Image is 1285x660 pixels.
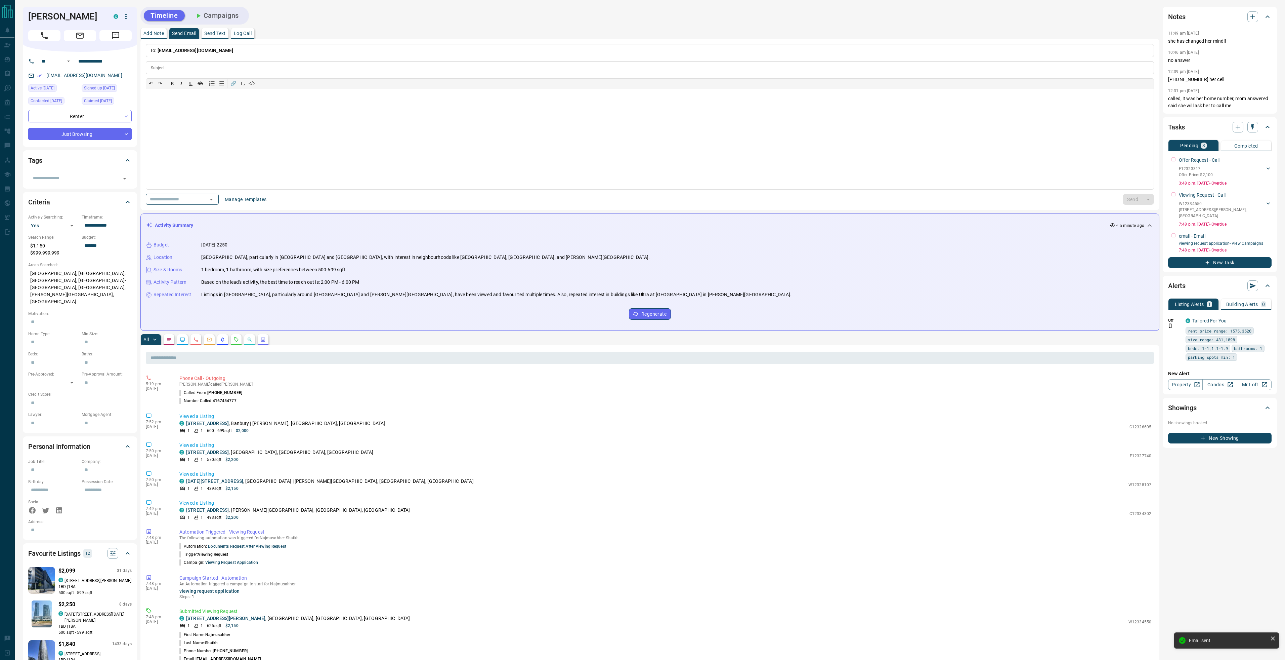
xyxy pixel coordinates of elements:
p: 1 [187,623,190,629]
p: < a minute ago [1116,223,1144,229]
p: Viewed a Listing [179,471,1151,478]
p: All [143,337,149,342]
span: [EMAIL_ADDRESS][DOMAIN_NAME] [158,48,233,53]
p: Company: [82,459,132,465]
a: viewing request application [179,588,240,594]
button: Regenerate [629,308,671,320]
p: Job Title: [28,459,78,465]
p: 7:50 pm [146,477,169,482]
p: 7:52 pm [146,420,169,424]
div: Just Browsing [28,128,132,140]
p: 625 sqft [207,623,221,629]
span: size range: 431,1098 [1188,336,1235,343]
div: Renter [28,110,132,122]
p: 1 [201,486,203,492]
p: 31 days [117,568,132,574]
p: Pre-Approved: [28,371,78,377]
p: Baths: [82,351,132,357]
p: 500 sqft - 599 sqft [58,629,132,635]
p: Lawyer: [28,412,78,418]
p: Pending [1180,143,1198,148]
p: $1,150 - $999,999,999 [28,240,78,259]
p: 7:48 pm [146,535,169,540]
p: [DATE]-2250 [201,241,227,248]
p: Social: [28,499,78,505]
p: Automation: [179,543,286,549]
p: Offer Request - Call [1179,157,1220,164]
span: 1 [192,594,194,599]
p: E12327740 [1130,453,1151,459]
div: W12334550[STREET_ADDRESS][PERSON_NAME],[GEOGRAPHIC_DATA] [1179,199,1272,220]
div: Activity Summary< a minute ago [146,219,1154,232]
span: Claimed [DATE] [84,98,112,104]
p: , [GEOGRAPHIC_DATA] | [PERSON_NAME][GEOGRAPHIC_DATA], [GEOGRAPHIC_DATA], [GEOGRAPHIC_DATA] [186,478,474,485]
a: [DATE][STREET_ADDRESS] [186,478,243,484]
p: Submitted Viewing Request [179,608,1151,615]
p: 1 BD | 1 BA [58,584,132,590]
p: [DATE] [146,482,169,487]
span: Active [DATE] [31,85,54,91]
p: [GEOGRAPHIC_DATA], particularly in [GEOGRAPHIC_DATA] and [GEOGRAPHIC_DATA], with interest in neig... [201,254,650,261]
a: Mr.Loft [1237,379,1272,390]
div: Showings [1168,400,1272,416]
p: Viewed a Listing [179,500,1151,507]
p: Beds: [28,351,78,357]
span: Shaikh [205,640,218,645]
p: [DATE] [146,453,169,458]
p: [DATE] [146,511,169,516]
p: 1 [187,457,190,463]
p: Viewing Request - Call [1179,192,1226,199]
svg: Notes [166,337,172,342]
div: Notes [1168,9,1272,25]
p: 600 - 699 sqft [207,428,231,434]
button: Open [65,57,73,65]
p: [DATE][STREET_ADDRESS][DATE][PERSON_NAME] [65,611,132,623]
h2: Showings [1168,402,1197,413]
span: Email [64,30,96,41]
button: 🔗 [228,79,238,88]
p: 1 [201,428,203,434]
h2: Notes [1168,11,1186,22]
h2: Tags [28,155,42,166]
span: parking spots min: 1 [1188,354,1235,360]
div: condos.ca [58,578,63,582]
p: Mortgage Agent: [82,412,132,418]
button: Manage Templates [221,194,270,205]
svg: Opportunities [247,337,252,342]
span: Viewing Request [198,552,228,557]
p: [GEOGRAPHIC_DATA], [GEOGRAPHIC_DATA], [GEOGRAPHIC_DATA], [GEOGRAPHIC_DATA]-[GEOGRAPHIC_DATA], [GE... [28,268,132,307]
p: Phone Number: [179,648,248,654]
div: Sun Nov 13 2022 [28,97,78,107]
h2: Personal Information [28,441,90,452]
button: 𝑰 [177,79,186,88]
button: 𝐔 [186,79,196,88]
p: The following automation was triggered for Najmusahher Shaikh [179,536,1151,540]
p: 1433 days [112,641,132,647]
p: 570 sqft [207,457,221,463]
p: Trigger: [179,551,228,557]
p: Add Note [143,31,164,36]
p: Motivation: [28,311,132,317]
a: [STREET_ADDRESS][PERSON_NAME] [186,616,265,621]
a: Favourited listing$2,2508 dayscondos.ca[DATE][STREET_ADDRESS][DATE][PERSON_NAME]1BD |1BA500 sqft ... [28,599,132,635]
h2: Favourite Listings [28,548,81,559]
a: Favourited listing$2,09931 dayscondos.ca[STREET_ADDRESS][PERSON_NAME]1BD |1BA500 sqft - 599 sqft [28,566,132,596]
a: documents request after viewing request [208,544,286,549]
button: Timeline [144,10,185,21]
p: First Name: [179,632,230,638]
p: New Alert: [1168,370,1272,377]
p: $2,200 [225,457,239,463]
span: Najmusahher [205,632,230,637]
p: $2,150 [225,486,239,492]
span: Message [99,30,132,41]
p: 7:49 pm [146,506,169,511]
p: Number Called: [179,398,237,404]
button: Open [120,174,129,183]
p: [DATE] [146,586,169,591]
p: $2,200 [225,514,239,520]
p: Budget: [82,234,132,240]
p: Budget [154,241,169,248]
p: Possession Date: [82,479,132,485]
p: Location [154,254,172,261]
p: , Banbury | [PERSON_NAME], [GEOGRAPHIC_DATA], [GEOGRAPHIC_DATA] [186,420,385,427]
